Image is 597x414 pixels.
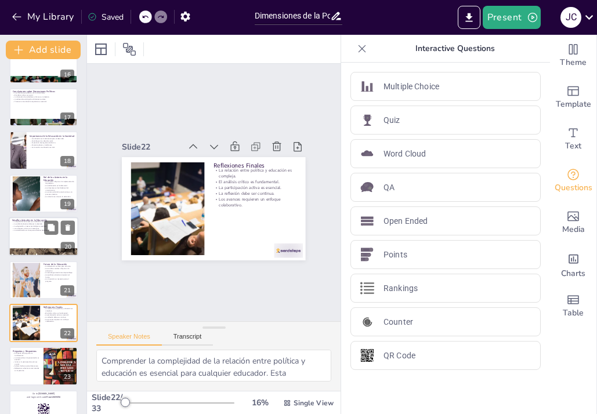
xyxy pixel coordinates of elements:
button: Transcript [162,333,214,346]
p: Points [383,249,407,261]
p: La calidad educativa debe ser mantenida. [12,223,75,226]
div: Add a table [550,285,596,327]
p: La educación está ligada a dinámicas sociales. [13,98,74,100]
p: La adaptación es clave para el futuro. [44,265,74,267]
img: QR Code icon [360,348,374,362]
button: Present [483,6,541,29]
p: El análisis crítico es fundamental. [44,312,74,314]
div: 20 [61,242,75,253]
div: Get real-time input from your audience [550,160,596,202]
p: La interacción en la presentación es esencial. [13,357,40,361]
p: Rol de los Actores en la Educación [44,176,74,182]
p: La participación activa es esencial. [215,185,295,216]
button: Speaker Notes [96,333,162,346]
p: Counter [383,316,413,328]
textarea: Comprender la complejidad de la relación entre política y educación es esencial para cualquier ed... [96,350,331,382]
p: El espacio de preguntas es fundamental. [13,353,40,357]
img: Rankings icon [360,281,374,295]
span: Charts [561,267,585,280]
p: Importancia de la Educación en la Sociedad [30,134,74,137]
p: Reflexiones Finales [44,306,74,309]
p: Las políticas educativas impactan el futuro. [44,274,74,278]
p: La identificación de ejemplos es clave. [13,57,74,60]
div: 16 [9,45,78,83]
div: 23 [9,347,78,385]
span: Theme [560,56,587,69]
div: 20 [9,217,78,256]
p: Reflexionar sobre los temas tratados es importante. [13,368,40,372]
img: Word Cloud icon [360,147,374,161]
div: 16 [60,70,74,80]
span: Table [563,307,584,319]
div: 18 [60,156,74,166]
p: Reflexiones Finales [220,163,302,197]
p: Rankings [383,282,418,295]
div: 19 [9,175,78,213]
p: Word Cloud [383,148,426,160]
button: My Library [9,8,79,26]
p: Los actores influyen en la implementación de políticas. [44,180,74,184]
img: Quiz icon [360,113,374,127]
p: Conclusiones sobre Dimensiones Políticas [13,90,74,93]
span: Template [556,98,591,111]
p: Los enfoques críticos son necesarios. [12,227,75,230]
p: La tecnología transforma el aprendizaje. [44,271,74,274]
p: La equidad en el acceso es un desafío constante. [12,221,75,223]
p: and login with code [13,395,74,399]
p: Multiple Choice [383,81,439,93]
div: Slide 22 / 33 [92,392,123,414]
p: La colaboración es clave para enfrentar desafíos. [12,230,75,232]
p: Preguntas y Respuestas [13,350,40,353]
div: Layout [92,40,110,59]
img: Counter icon [360,315,374,329]
img: Multiple Choice icon [360,79,374,93]
div: 17 [9,88,78,126]
img: Open Ended icon [360,214,374,228]
span: Questions [555,181,592,194]
div: 21 [9,261,78,299]
div: 16 % [246,397,274,408]
p: Invitar a la participación activa es crucial. [13,361,40,365]
p: La participación activa es esencial. [44,314,74,317]
p: La innovación es necesaria para el progreso. [44,278,74,282]
p: La inclusión es clave en la educación. [44,195,74,198]
p: Los avances requieren un enfoque colaborativo. [44,318,74,322]
button: Add slide [6,41,81,59]
div: Add images, graphics, shapes or video [550,202,596,244]
p: La relación entre política y educación es compleja. [44,308,74,312]
div: Change the overall theme [550,35,596,77]
p: El análisis crítico es crucial. [13,94,74,96]
div: 22 [9,304,78,342]
p: Futuro de la Educación [44,262,74,266]
p: Contribuye a la cohesión social. [30,139,74,141]
img: Points icon [360,248,374,262]
div: Add text boxes [550,118,596,160]
p: El análisis crítico es fundamental. [216,180,296,210]
button: J C [560,6,581,29]
div: 22 [60,328,74,339]
p: Fomenta valores y tradiciones. [30,144,74,146]
p: Promover una educación equitativa es esencial. [13,100,74,103]
div: Saved [88,12,124,23]
span: Media [562,223,585,236]
div: Add ready made slides [550,77,596,118]
p: Los cambios sociales influyen en la educación. [44,267,74,271]
p: La reflexión debe ser continua. [213,191,293,221]
button: Duplicate Slide [44,221,58,235]
p: La relación entre política y educación es compleja. [218,169,300,205]
p: La reflexión debe ser continua. [44,316,74,318]
p: QR Code [383,350,415,362]
div: 17 [60,112,74,123]
button: Export to PowerPoint [458,6,480,29]
div: Add charts and graphs [550,244,596,285]
p: Impacta en el progreso económico. [30,141,74,144]
p: Desafíos Actuales en la Educación [12,219,75,222]
div: 23 [60,372,74,382]
p: Quiz [383,114,400,126]
p: La colaboración es fundamental. [44,184,74,187]
input: Insert title [255,8,331,24]
p: Interactive Questions [371,35,538,63]
p: La inversión en educación es vital. [30,146,74,148]
p: Aclarar dudas es parte del proceso. [13,365,40,368]
div: Slide 22 [139,115,198,144]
